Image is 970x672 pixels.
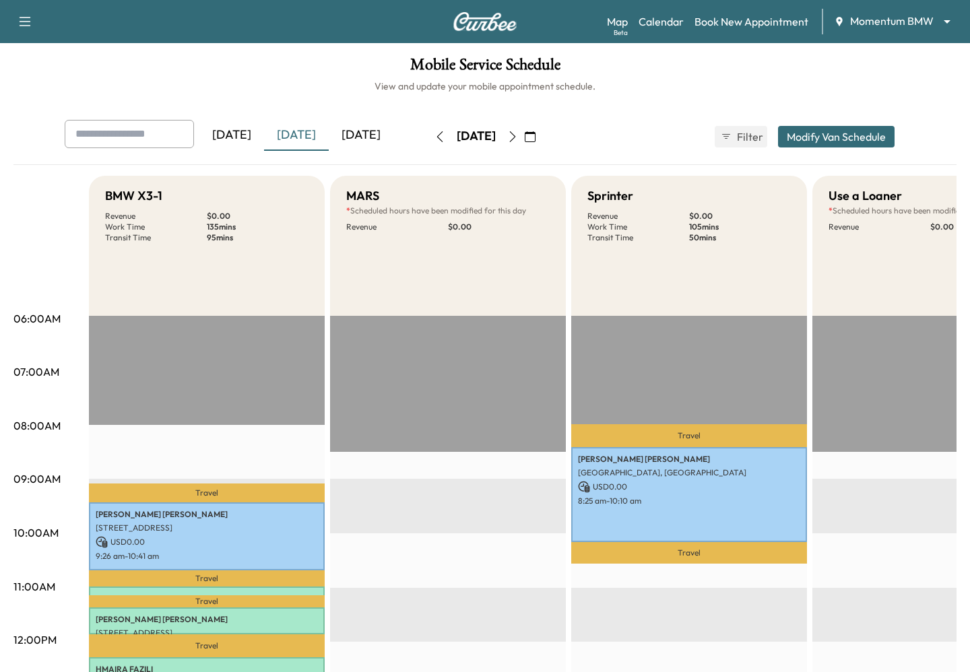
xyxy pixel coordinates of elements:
[207,232,309,243] p: 95 mins
[199,120,264,151] div: [DATE]
[13,417,61,434] p: 08:00AM
[264,120,329,151] div: [DATE]
[89,595,325,607] p: Travel
[453,12,517,31] img: Curbee Logo
[578,454,800,465] p: [PERSON_NAME] [PERSON_NAME]
[571,542,807,564] p: Travel
[571,424,807,447] p: Travel
[587,222,689,232] p: Work Time
[96,551,318,562] p: 9:26 am - 10:41 am
[13,57,957,79] h1: Mobile Service Schedule
[207,211,309,222] p: $ 0.00
[614,28,628,38] div: Beta
[587,187,633,205] h5: Sprinter
[689,222,791,232] p: 105 mins
[105,232,207,243] p: Transit Time
[578,496,800,506] p: 8:25 am - 10:10 am
[829,222,930,232] p: Revenue
[96,523,318,533] p: [STREET_ADDRESS]
[850,13,934,29] span: Momentum BMW
[578,481,800,493] p: USD 0.00
[105,222,207,232] p: Work Time
[89,570,325,586] p: Travel
[105,187,162,205] h5: BMW X3-1
[96,614,318,625] p: [PERSON_NAME] [PERSON_NAME]
[607,13,628,30] a: MapBeta
[448,222,550,232] p: $ 0.00
[829,187,902,205] h5: Use a Loaner
[96,593,318,604] p: [PERSON_NAME] Ou
[778,126,895,147] button: Modify Van Schedule
[329,120,393,151] div: [DATE]
[96,628,318,638] p: [STREET_ADDRESS]
[96,536,318,548] p: USD 0.00
[457,128,496,145] div: [DATE]
[346,222,448,232] p: Revenue
[346,205,550,216] p: Scheduled hours have been modified for this day
[13,632,57,648] p: 12:00PM
[587,232,689,243] p: Transit Time
[639,13,684,30] a: Calendar
[13,79,957,93] h6: View and update your mobile appointment schedule.
[737,129,761,145] span: Filter
[89,483,325,502] p: Travel
[715,126,767,147] button: Filter
[694,13,808,30] a: Book New Appointment
[13,364,59,380] p: 07:00AM
[587,211,689,222] p: Revenue
[13,310,61,327] p: 06:00AM
[96,509,318,520] p: [PERSON_NAME] [PERSON_NAME]
[207,222,309,232] p: 135 mins
[13,525,59,541] p: 10:00AM
[689,232,791,243] p: 50 mins
[13,578,55,595] p: 11:00AM
[578,467,800,478] p: [GEOGRAPHIC_DATA], [GEOGRAPHIC_DATA]
[346,187,379,205] h5: MARS
[105,211,207,222] p: Revenue
[89,634,325,657] p: Travel
[13,471,61,487] p: 09:00AM
[689,211,791,222] p: $ 0.00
